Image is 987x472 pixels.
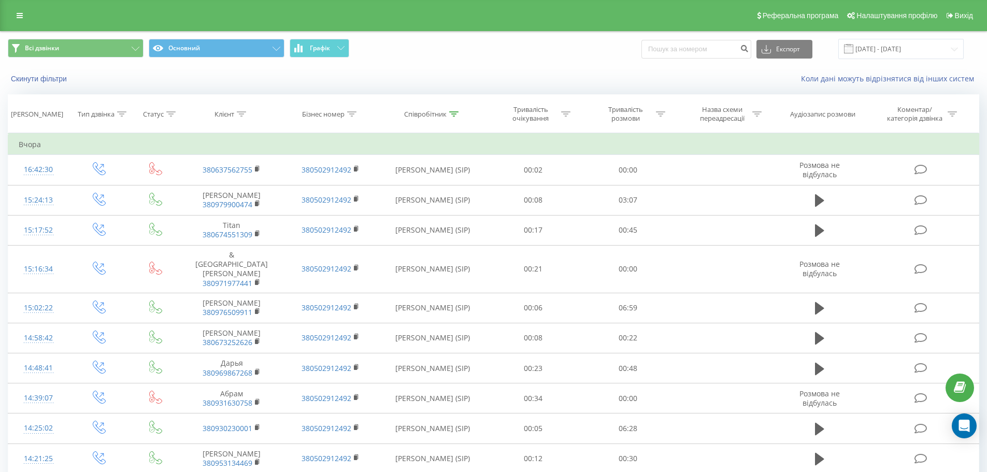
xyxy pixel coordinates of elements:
[203,199,252,209] a: 380979900474
[486,353,581,383] td: 00:23
[380,413,486,444] td: [PERSON_NAME] (SIP)
[149,39,284,58] button: Основний
[203,337,252,347] a: 380673252626
[486,155,581,185] td: 00:02
[25,44,59,52] span: Всі дзвінки
[486,323,581,353] td: 00:08
[503,105,559,123] div: Тривалість очікування
[203,458,252,468] a: 380953134469
[8,39,144,58] button: Всі дзвінки
[302,165,351,175] a: 380502912492
[799,259,840,278] span: Розмова не відбулась
[203,368,252,378] a: 380969867268
[203,307,252,317] a: 380976509911
[801,74,979,83] a: Коли дані можуть відрізнятися вiд інших систем
[143,110,164,119] div: Статус
[19,190,59,210] div: 15:24:13
[486,245,581,293] td: 00:21
[214,110,234,119] div: Клієнт
[380,155,486,185] td: [PERSON_NAME] (SIP)
[581,185,676,215] td: 03:07
[581,155,676,185] td: 00:00
[19,449,59,469] div: 14:21:25
[856,11,937,20] span: Налаштування профілю
[182,245,281,293] td: & [GEOGRAPHIC_DATA][PERSON_NAME]
[182,185,281,215] td: [PERSON_NAME]
[380,383,486,413] td: [PERSON_NAME] (SIP)
[581,353,676,383] td: 00:48
[581,293,676,323] td: 06:59
[203,230,252,239] a: 380674551309
[302,363,351,373] a: 380502912492
[380,245,486,293] td: [PERSON_NAME] (SIP)
[790,110,855,119] div: Аудіозапис розмови
[302,264,351,274] a: 380502912492
[380,185,486,215] td: [PERSON_NAME] (SIP)
[302,303,351,312] a: 380502912492
[380,215,486,245] td: [PERSON_NAME] (SIP)
[799,160,840,179] span: Розмова не відбулась
[182,353,281,383] td: Дарья
[302,225,351,235] a: 380502912492
[19,298,59,318] div: 15:02:22
[955,11,973,20] span: Вихід
[486,185,581,215] td: 00:08
[310,45,330,52] span: Графік
[581,383,676,413] td: 00:00
[203,398,252,408] a: 380931630758
[182,293,281,323] td: [PERSON_NAME]
[884,105,945,123] div: Коментар/категорія дзвінка
[380,353,486,383] td: [PERSON_NAME] (SIP)
[799,389,840,408] span: Розмова не відбулась
[19,388,59,408] div: 14:39:07
[19,328,59,348] div: 14:58:42
[404,110,447,119] div: Співробітник
[486,293,581,323] td: 00:06
[203,278,252,288] a: 380971977441
[952,413,977,438] div: Open Intercom Messenger
[302,423,351,433] a: 380502912492
[763,11,839,20] span: Реферальна програма
[581,215,676,245] td: 00:45
[694,105,750,123] div: Назва схеми переадресації
[290,39,349,58] button: Графік
[641,40,751,59] input: Пошук за номером
[486,215,581,245] td: 00:17
[182,383,281,413] td: Абрам
[203,165,252,175] a: 380637562755
[598,105,653,123] div: Тривалість розмови
[19,358,59,378] div: 14:48:41
[486,383,581,413] td: 00:34
[78,110,115,119] div: Тип дзвінка
[302,393,351,403] a: 380502912492
[380,323,486,353] td: [PERSON_NAME] (SIP)
[302,453,351,463] a: 380502912492
[302,110,345,119] div: Бізнес номер
[19,259,59,279] div: 15:16:34
[8,74,72,83] button: Скинути фільтри
[203,423,252,433] a: 380930230001
[182,323,281,353] td: [PERSON_NAME]
[581,245,676,293] td: 00:00
[380,293,486,323] td: [PERSON_NAME] (SIP)
[756,40,812,59] button: Експорт
[302,195,351,205] a: 380502912492
[302,333,351,342] a: 380502912492
[19,418,59,438] div: 14:25:02
[182,215,281,245] td: Titan
[11,110,63,119] div: [PERSON_NAME]
[19,220,59,240] div: 15:17:52
[581,413,676,444] td: 06:28
[8,134,979,155] td: Вчора
[581,323,676,353] td: 00:22
[19,160,59,180] div: 16:42:30
[486,413,581,444] td: 00:05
